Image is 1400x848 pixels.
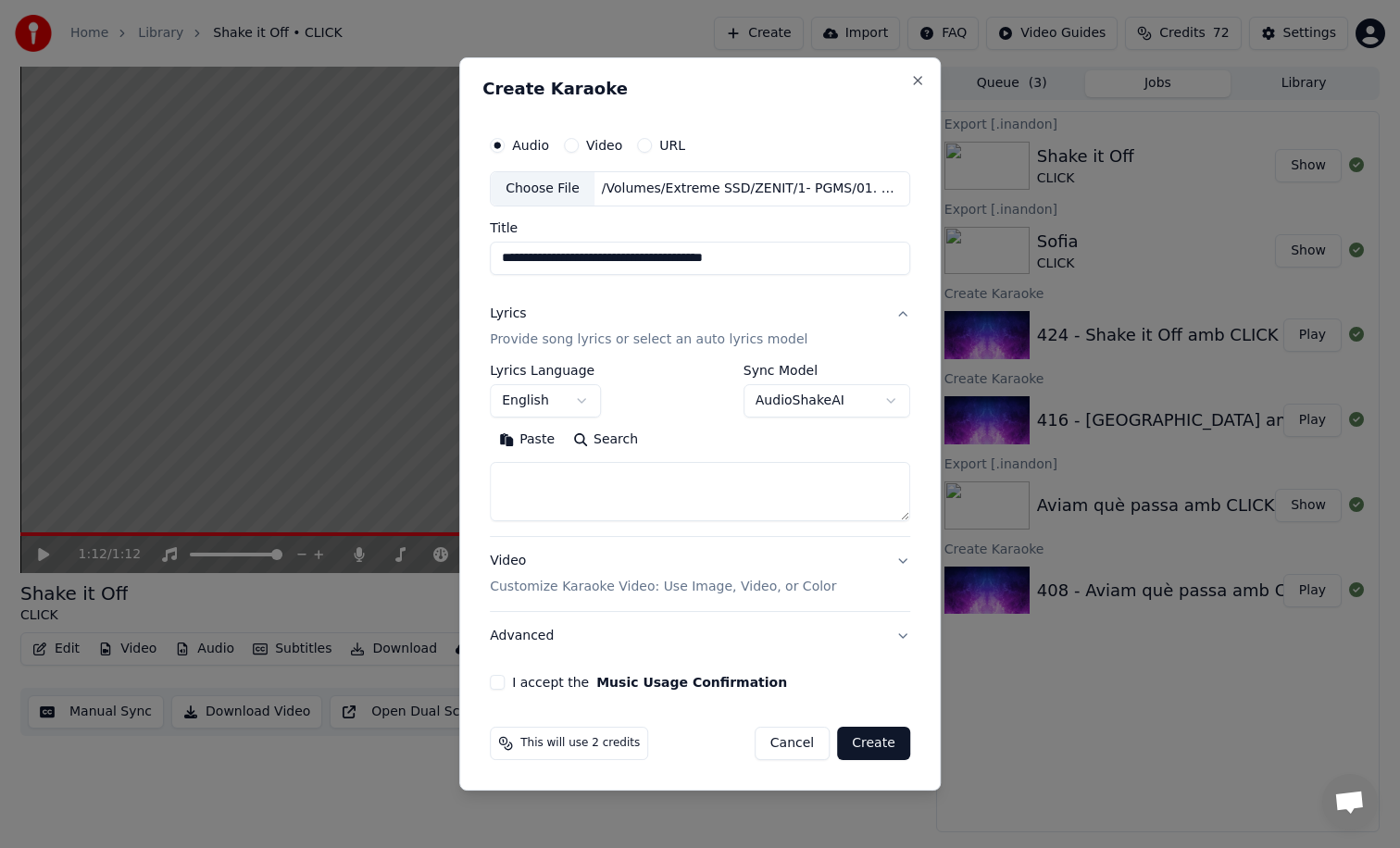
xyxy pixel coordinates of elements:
[490,552,836,596] div: Video
[490,537,910,611] button: VideoCustomize Karaoke Video: Use Image, Video, or Color
[512,139,549,152] label: Audio
[586,139,622,152] label: Video
[564,425,647,455] button: Search
[659,139,685,152] label: URL
[490,305,526,323] div: Lyrics
[490,290,910,364] button: LyricsProvide song lyrics or select an auto lyrics model
[490,364,910,536] div: LyricsProvide song lyrics or select an auto lyrics model
[490,612,910,660] button: Advanced
[490,221,910,234] label: Title
[490,578,836,596] p: Customize Karaoke Video: Use Image, Video, or Color
[490,425,564,455] button: Paste
[490,364,601,377] label: Lyrics Language
[744,364,910,377] label: Sync Model
[491,172,594,206] div: Choose File
[512,676,787,689] label: I accept the
[755,727,830,760] button: Cancel
[490,330,807,349] p: Provide song lyrics or select an auto lyrics model
[594,180,909,198] div: /Volumes/Extreme SSD/ZENIT/1- PGMS/01. EDITS DEFINITIUS/GEN Z/403 - Vull estar amb tu amb CLICK -...
[596,676,787,689] button: I accept the
[837,727,910,760] button: Create
[520,736,640,751] span: This will use 2 credits
[482,81,918,97] h2: Create Karaoke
